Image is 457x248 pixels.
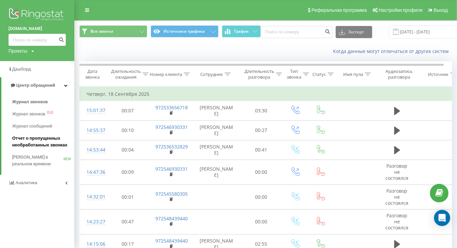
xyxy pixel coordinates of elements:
[193,140,240,160] td: [PERSON_NAME]
[379,7,423,13] span: Настройки профиля
[343,72,363,77] div: Имя пула
[240,101,282,120] td: 03:30
[156,124,188,130] a: 972546930331
[312,72,326,77] div: Статус
[86,104,100,117] div: 15:01:37
[287,68,301,80] div: Тип звонка
[12,66,31,72] span: Дашборд
[240,120,282,140] td: 00:27
[156,215,188,222] a: 972548439440
[8,25,66,32] a: [DOMAIN_NAME]
[156,166,188,172] a: 972546930331
[156,143,188,150] a: 972536532829
[8,7,66,24] img: Ringostat logo
[12,154,64,167] span: [PERSON_NAME] в реальном времени
[12,99,48,105] span: Журнал звонков
[16,180,37,185] span: Аналитика
[12,123,52,130] span: Журнал сообщений
[234,29,249,34] span: График
[386,212,409,231] span: Разговор не состоялся
[107,120,149,140] td: 00:10
[151,25,219,37] button: Источники трафика
[107,160,149,185] td: 00:09
[12,96,74,108] a: Журнал звонков
[193,120,240,140] td: [PERSON_NAME]
[311,7,367,13] span: Реферальная программа
[86,215,100,228] div: 14:23:27
[1,77,74,93] a: Центр обращений
[240,140,282,160] td: 00:41
[240,210,282,235] td: 00:00
[428,72,449,77] div: Источник
[156,238,188,244] a: 972548439440
[156,104,188,111] a: 972533656718
[16,83,55,88] span: Центр обращений
[86,190,100,203] div: 14:32:01
[200,72,223,77] div: Сотрудник
[386,163,409,181] span: Разговор не состоялся
[91,29,113,34] span: Все звонки
[245,68,274,80] div: Длительность разговора
[79,25,147,37] button: Все звонки
[12,135,71,148] span: Отчет о пропущенных необработанных звонках
[261,26,332,38] input: Поиск по номеру
[111,68,141,80] div: Длительность ожидания
[333,48,452,54] a: Когда данные могут отличаться от других систем
[150,72,182,77] div: Номер клиента
[107,101,149,120] td: 00:07
[107,210,149,235] td: 00:47
[86,166,100,179] div: 14:47:36
[8,34,66,46] input: Поиск по номеру
[434,7,448,13] span: Выход
[86,124,100,137] div: 14:55:37
[156,191,188,197] a: 972545580305
[193,101,240,120] td: [PERSON_NAME]
[12,151,74,170] a: [PERSON_NAME] в реальном времениNEW
[222,25,261,37] button: График
[80,68,105,80] div: Дата звонка
[12,132,74,151] a: Отчет о пропущенных необработанных звонках
[12,111,45,117] span: Журнал звонков
[86,143,100,157] div: 14:53:44
[107,140,149,160] td: 00:04
[240,160,282,185] td: 00:00
[434,210,450,226] div: Open Intercom Messenger
[107,185,149,210] td: 00:01
[240,185,282,210] td: 00:00
[336,26,372,38] button: Экспорт
[383,68,415,80] div: Аудиозапись разговора
[12,120,74,132] a: Журнал сообщений
[8,48,27,54] div: Проекты
[193,160,240,185] td: [PERSON_NAME]
[12,108,74,120] a: Журнал звонковOLD
[386,188,409,206] span: Разговор не состоялся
